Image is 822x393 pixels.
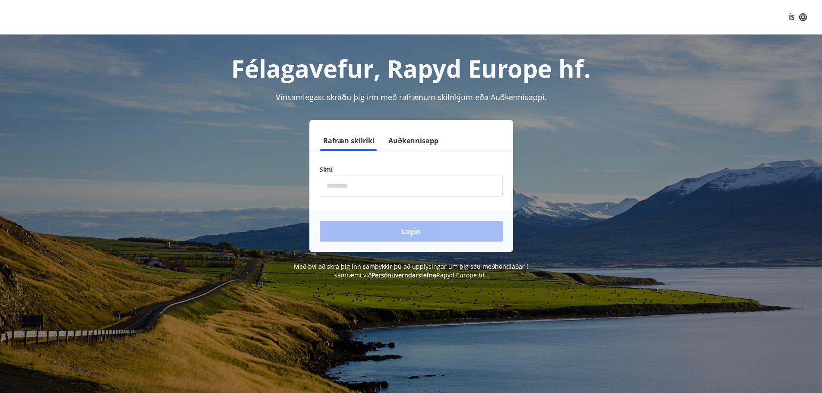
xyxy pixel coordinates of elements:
[320,130,378,151] button: Rafræn skilríki
[276,92,547,102] span: Vinsamlegast skráðu þig inn með rafrænum skilríkjum eða Auðkennisappi.
[372,271,436,279] a: Persónuverndarstefna
[784,9,812,25] button: ÍS
[385,130,442,151] button: Auðkennisapp
[320,165,503,174] label: Sími
[111,52,712,85] h1: Félagavefur, Rapyd Europe hf.
[294,262,528,279] span: Með því að skrá þig inn samþykkir þú að upplýsingar um þig séu meðhöndlaðar í samræmi við Rapyd E...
